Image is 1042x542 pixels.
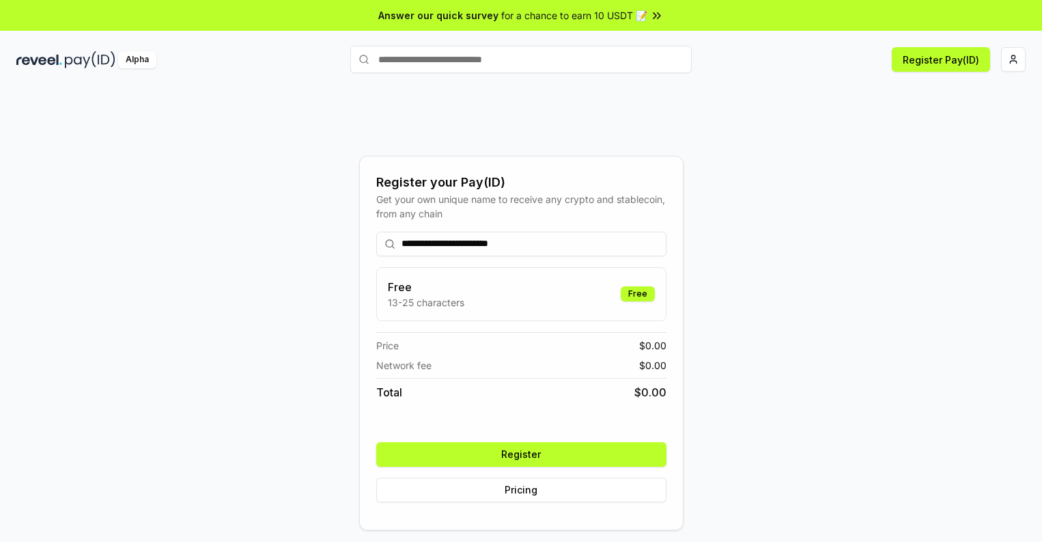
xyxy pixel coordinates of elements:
[388,279,464,295] h3: Free
[634,384,666,401] span: $ 0.00
[118,51,156,68] div: Alpha
[621,286,655,301] div: Free
[376,358,432,372] span: Network fee
[376,192,666,221] div: Get your own unique name to receive any crypto and stablecoin, from any chain
[376,478,666,502] button: Pricing
[388,295,464,310] p: 13-25 characters
[376,442,666,467] button: Register
[376,173,666,192] div: Register your Pay(ID)
[376,384,402,401] span: Total
[376,338,399,353] span: Price
[639,358,666,372] span: $ 0.00
[65,51,115,68] img: pay_id
[892,47,990,72] button: Register Pay(ID)
[16,51,62,68] img: reveel_dark
[639,338,666,353] span: $ 0.00
[378,8,498,23] span: Answer our quick survey
[501,8,647,23] span: for a chance to earn 10 USDT 📝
